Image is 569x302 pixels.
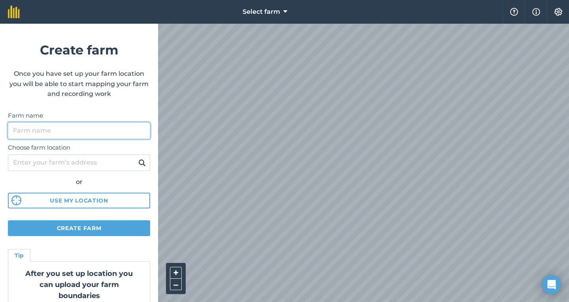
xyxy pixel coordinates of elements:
div: or [8,177,150,187]
img: svg+xml;base64,PHN2ZyB4bWxucz0iaHR0cDovL3d3dy53My5vcmcvMjAwMC9zdmciIHdpZHRoPSIxNyIgaGVpZ2h0PSIxNy... [532,7,540,17]
button: + [170,267,182,279]
div: Open Intercom Messenger [542,275,561,294]
label: Choose farm location [8,143,150,152]
h4: Tip [15,251,24,260]
button: – [170,279,182,290]
label: Farm name [8,111,150,120]
img: svg+xml;base64,PHN2ZyB4bWxucz0iaHR0cDovL3d3dy53My5vcmcvMjAwMC9zdmciIHdpZHRoPSIxOSIgaGVpZ2h0PSIyNC... [138,158,146,167]
img: A question mark icon [509,8,519,16]
img: A cog icon [554,8,563,16]
h1: Create farm [8,40,150,60]
input: Enter your farm’s address [8,154,150,171]
input: Farm name [8,122,150,139]
strong: After you set up location you can upload your farm boundaries [25,269,133,300]
img: fieldmargin Logo [8,6,20,18]
img: svg%3e [11,195,21,205]
span: Select farm [243,7,280,17]
p: Once you have set up your farm location you will be able to start mapping your farm and recording... [8,69,150,99]
button: Use my location [8,193,150,208]
button: Create farm [8,220,150,236]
